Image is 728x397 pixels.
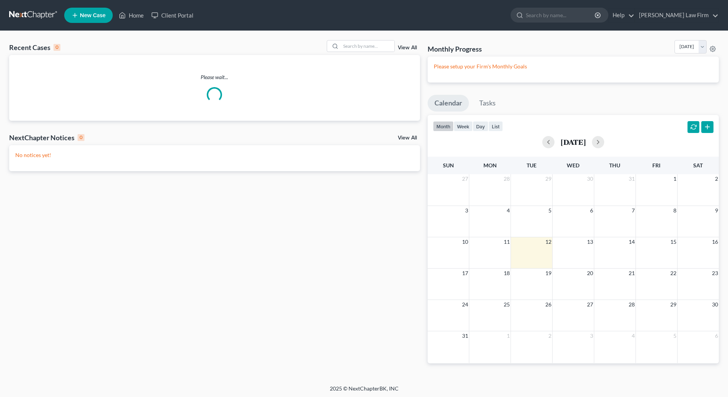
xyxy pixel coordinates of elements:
a: View All [398,45,417,50]
span: 27 [586,300,594,309]
span: 9 [714,206,719,215]
span: 3 [589,331,594,340]
a: Client Portal [148,8,197,22]
div: 0 [54,44,60,51]
span: New Case [80,13,105,18]
span: 6 [714,331,719,340]
a: [PERSON_NAME] Law Firm [635,8,718,22]
span: 5 [673,331,677,340]
span: Mon [483,162,497,169]
div: NextChapter Notices [9,133,84,142]
span: 18 [503,269,511,278]
input: Search by name... [526,8,596,22]
span: 20 [586,269,594,278]
span: Tue [527,162,537,169]
div: 0 [78,134,84,141]
span: 26 [545,300,552,309]
button: week [454,121,473,131]
span: 15 [670,237,677,246]
span: 2 [548,331,552,340]
span: 12 [545,237,552,246]
a: Help [609,8,634,22]
button: day [473,121,488,131]
span: 4 [506,206,511,215]
span: 23 [711,269,719,278]
span: 4 [631,331,636,340]
button: list [488,121,503,131]
span: 5 [548,206,552,215]
span: Thu [609,162,620,169]
span: 13 [586,237,594,246]
span: 11 [503,237,511,246]
span: 3 [464,206,469,215]
span: 2 [714,174,719,183]
div: Recent Cases [9,43,60,52]
span: 8 [673,206,677,215]
h2: [DATE] [561,138,586,146]
span: 27 [461,174,469,183]
span: 22 [670,269,677,278]
span: 31 [461,331,469,340]
span: 10 [461,237,469,246]
span: 16 [711,237,719,246]
span: 17 [461,269,469,278]
span: 31 [628,174,636,183]
p: No notices yet! [15,151,414,159]
a: Tasks [472,95,503,112]
span: Wed [567,162,579,169]
span: 14 [628,237,636,246]
input: Search by name... [341,41,394,52]
button: month [433,121,454,131]
span: 28 [628,300,636,309]
span: 28 [503,174,511,183]
a: View All [398,135,417,141]
span: 30 [711,300,719,309]
span: 24 [461,300,469,309]
span: 30 [586,174,594,183]
span: 29 [670,300,677,309]
span: 1 [506,331,511,340]
span: 25 [503,300,511,309]
span: 1 [673,174,677,183]
span: 21 [628,269,636,278]
span: 19 [545,269,552,278]
span: Fri [652,162,660,169]
h3: Monthly Progress [428,44,482,53]
span: 7 [631,206,636,215]
span: Sun [443,162,454,169]
span: 6 [589,206,594,215]
p: Please wait... [9,73,420,81]
a: Calendar [428,95,469,112]
span: 29 [545,174,552,183]
span: Sat [693,162,703,169]
a: Home [115,8,148,22]
p: Please setup your Firm's Monthly Goals [434,63,713,70]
